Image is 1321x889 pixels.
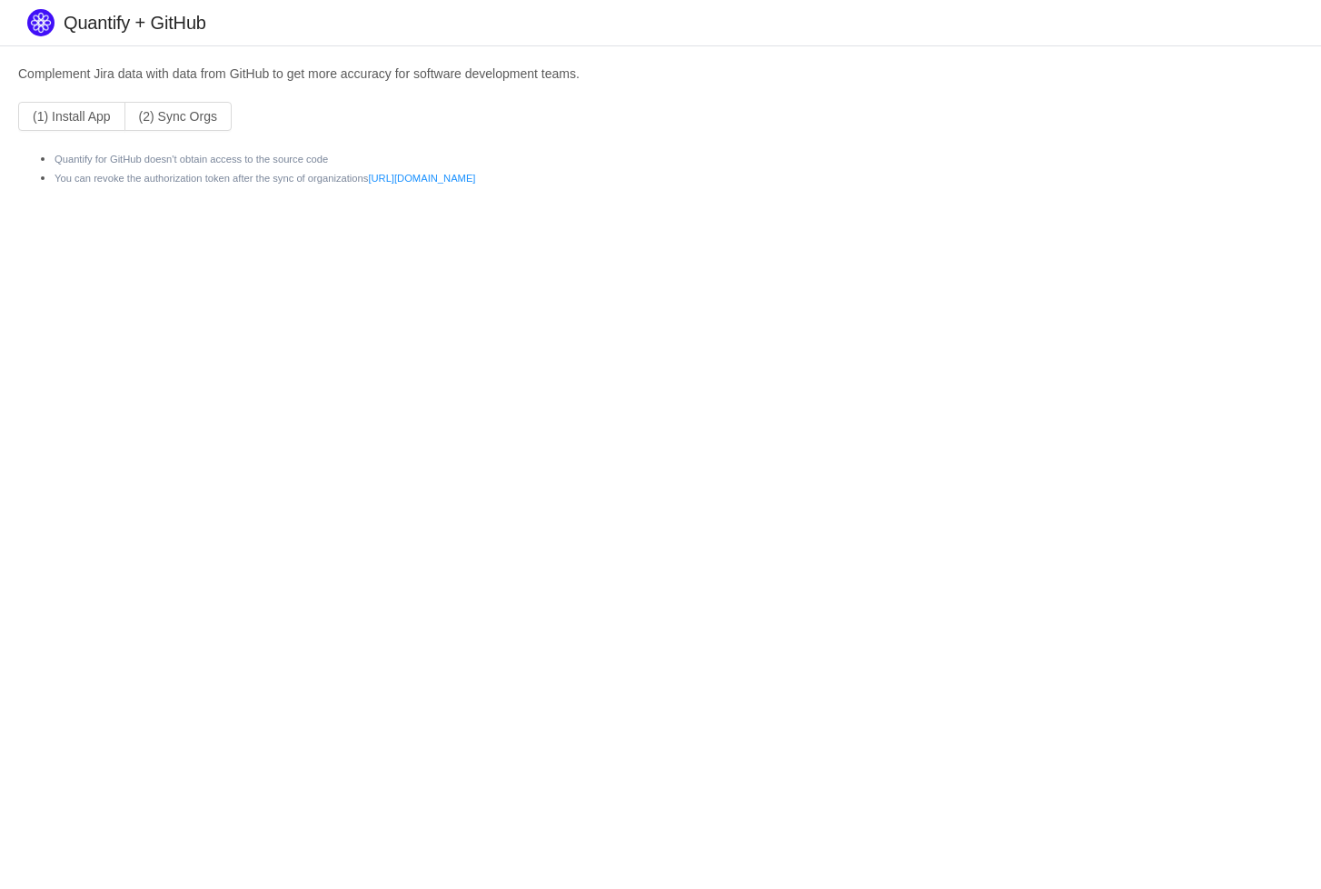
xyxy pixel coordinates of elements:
[18,65,1303,84] p: Complement Jira data with data from GitHub to get more accuracy for software development teams.
[55,173,475,184] small: You can revoke the authorization token after the sync of organizations
[368,173,475,184] a: [URL][DOMAIN_NAME]
[55,154,328,165] small: Quantify for GitHub doesn't obtain access to the source code
[124,102,232,131] button: (2) Sync Orgs
[64,9,1169,36] h2: Quantify + GitHub
[18,102,125,131] button: (1) Install App
[27,9,55,36] img: Quantify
